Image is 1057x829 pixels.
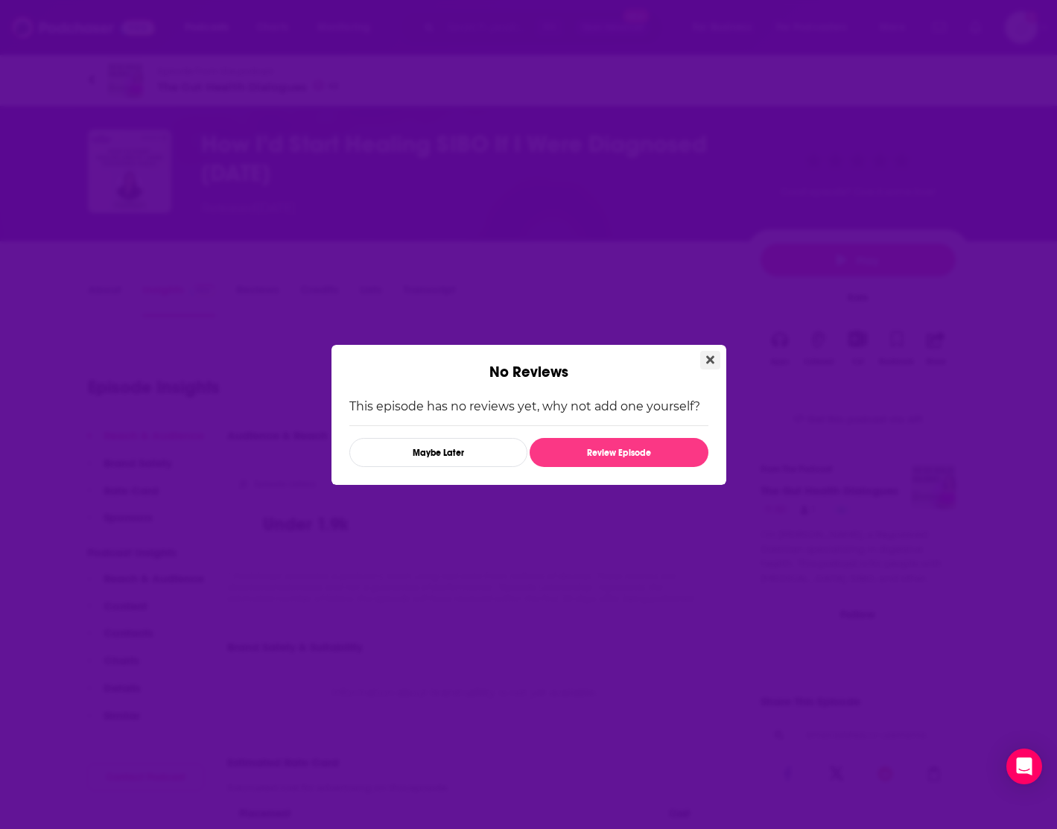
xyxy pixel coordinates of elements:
[331,345,726,381] div: No Reviews
[700,351,720,369] button: Close
[1006,749,1042,784] div: Open Intercom Messenger
[349,399,708,413] p: This episode has no reviews yet, why not add one yourself?
[530,438,708,467] button: Review Episode
[349,438,527,467] button: Maybe Later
